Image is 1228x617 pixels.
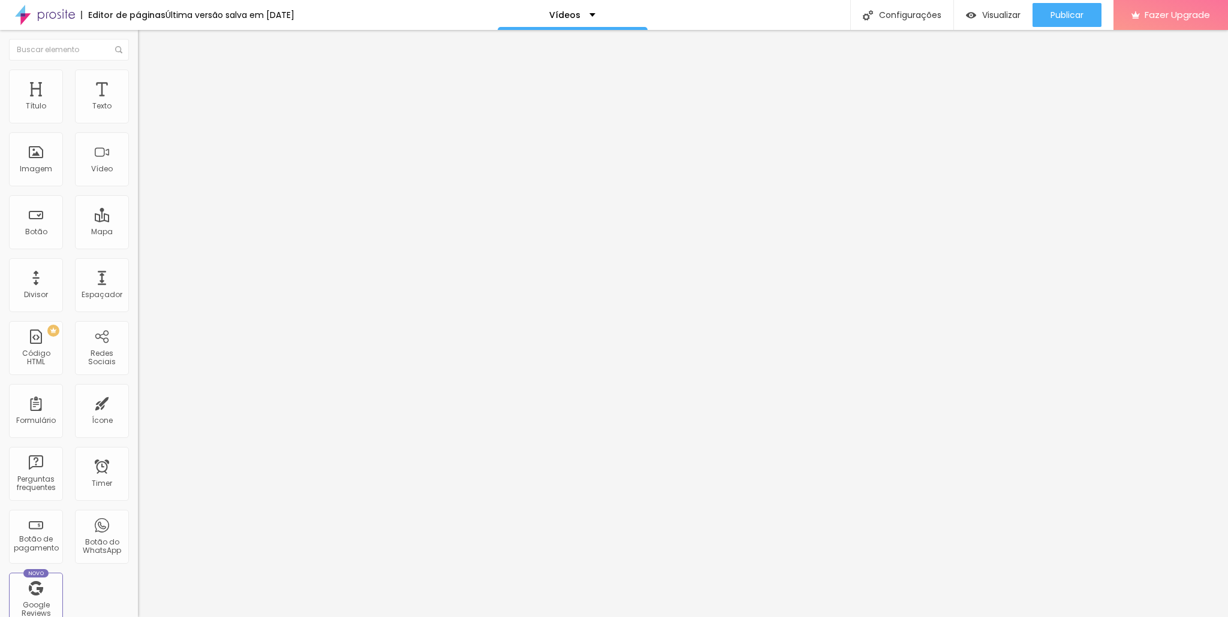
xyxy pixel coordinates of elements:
[1145,10,1210,20] span: Fazer Upgrade
[966,10,976,20] img: view-1.svg
[26,102,46,110] div: Título
[982,10,1021,20] span: Visualizar
[1033,3,1101,27] button: Publicar
[91,228,113,236] div: Mapa
[91,165,113,173] div: Vídeo
[25,228,47,236] div: Botão
[165,11,294,19] div: Última versão salva em [DATE]
[1051,10,1083,20] span: Publicar
[92,479,112,488] div: Timer
[92,416,113,425] div: Ícone
[82,291,122,299] div: Espaçador
[549,11,580,19] p: Vídeos
[78,538,125,555] div: Botão do WhatsApp
[78,349,125,367] div: Redes Sociais
[23,569,49,577] div: Novo
[20,165,52,173] div: Imagem
[863,10,873,20] img: Icone
[81,11,165,19] div: Editor de páginas
[16,416,56,425] div: Formulário
[12,535,59,552] div: Botão de pagamento
[12,349,59,367] div: Código HTML
[24,291,48,299] div: Divisor
[138,30,1228,617] iframe: Editor
[9,39,129,61] input: Buscar elemento
[115,46,122,53] img: Icone
[92,102,112,110] div: Texto
[12,475,59,492] div: Perguntas frequentes
[954,3,1033,27] button: Visualizar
